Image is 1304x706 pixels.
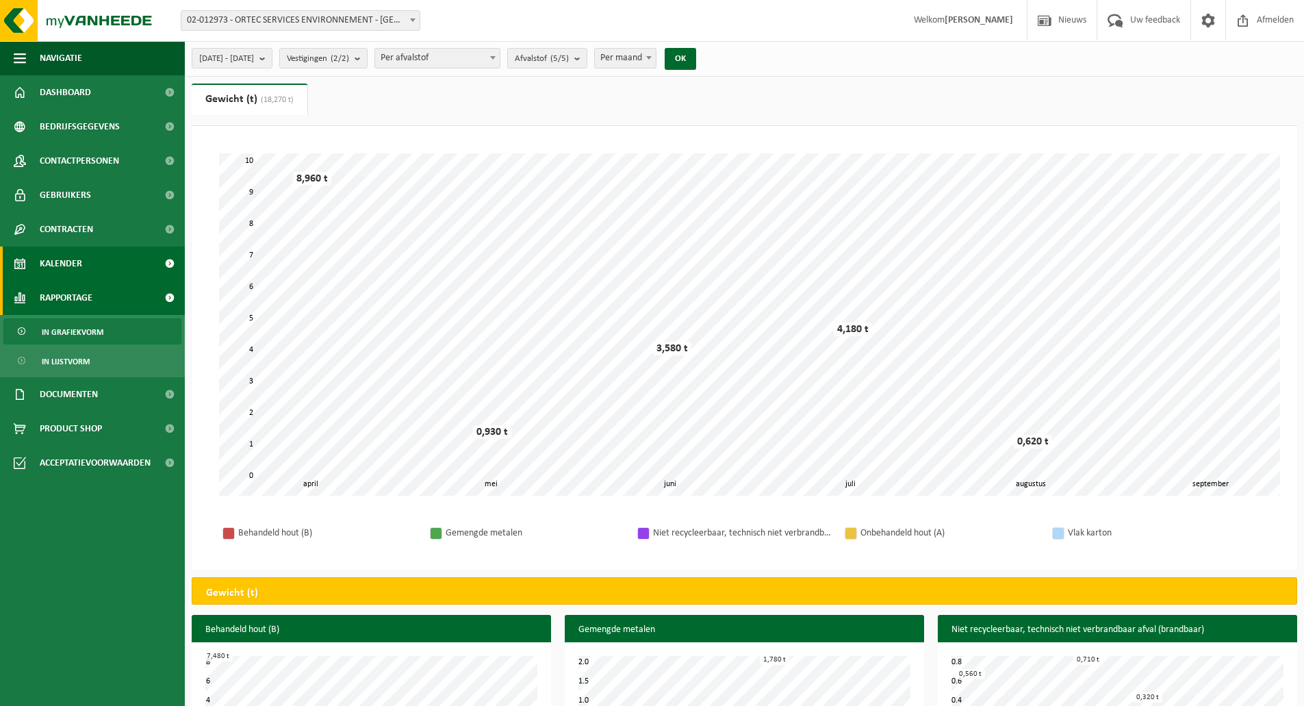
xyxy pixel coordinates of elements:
[565,615,924,645] h3: Gemengde metalen
[40,41,82,75] span: Navigatie
[192,48,272,68] button: [DATE] - [DATE]
[192,84,307,115] a: Gewicht (t)
[40,212,93,247] span: Contracten
[40,412,102,446] span: Product Shop
[40,377,98,412] span: Documenten
[473,425,511,439] div: 0,930 t
[42,319,103,345] span: In grafiekvorm
[1014,435,1052,449] div: 0,620 t
[760,655,789,665] div: 1,780 t
[279,48,368,68] button: Vestigingen(2/2)
[257,96,294,104] span: (18,270 t)
[287,49,349,69] span: Vestigingen
[594,48,656,68] span: Per maand
[42,349,90,375] span: In lijstvorm
[238,525,416,542] div: Behandeld hout (B)
[1133,692,1162,703] div: 0,320 t
[956,669,985,679] div: 0,560 t
[860,525,1038,542] div: Onbehandeld hout (A)
[595,49,656,68] span: Per maand
[1073,655,1103,665] div: 0,710 t
[40,446,151,480] span: Acceptatievoorwaarden
[40,144,119,178] span: Contactpersonen
[203,651,233,661] div: 7,480 t
[192,615,551,645] h3: Behandeld hout (B)
[374,48,500,68] span: Per afvalstof
[550,54,569,63] count: (5/5)
[507,48,587,68] button: Afvalstof(5/5)
[192,578,272,608] h2: Gewicht (t)
[653,342,691,355] div: 3,580 t
[181,10,420,31] span: 02-012973 - ORTEC SERVICES ENVIRONNEMENT - AMIENS
[938,615,1297,645] h3: Niet recycleerbaar, technisch niet verbrandbaar afval (brandbaar)
[945,15,1013,25] strong: [PERSON_NAME]
[293,172,331,186] div: 8,960 t
[653,525,831,542] div: Niet recycleerbaar, technisch niet verbrandbaar afval (brandbaar)
[665,48,696,70] button: OK
[199,49,254,69] span: [DATE] - [DATE]
[181,11,420,30] span: 02-012973 - ORTEC SERVICES ENVIRONNEMENT - AMIENS
[40,281,92,315] span: Rapportage
[3,348,181,374] a: In lijstvorm
[3,318,181,344] a: In grafiekvorm
[515,49,569,69] span: Afvalstof
[40,110,120,144] span: Bedrijfsgegevens
[834,323,872,336] div: 4,180 t
[375,49,500,68] span: Per afvalstof
[446,525,624,542] div: Gemengde metalen
[40,178,91,212] span: Gebruikers
[331,54,349,63] count: (2/2)
[40,75,91,110] span: Dashboard
[1068,525,1246,542] div: Vlak karton
[40,247,82,281] span: Kalender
